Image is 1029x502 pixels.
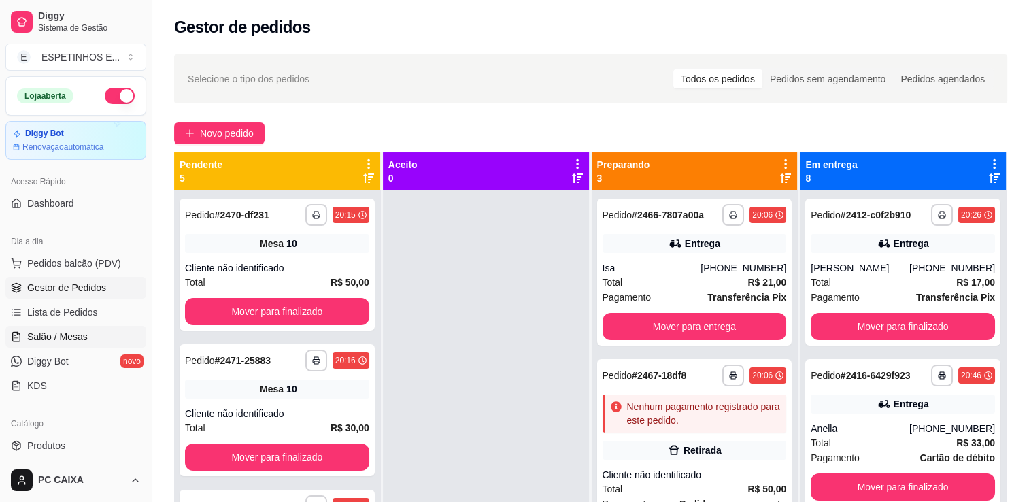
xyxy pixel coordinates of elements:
span: Mesa [260,237,284,250]
div: ESPETINHOS E ... [41,50,120,64]
button: PC CAIXA [5,464,146,497]
div: 20:06 [752,370,773,381]
span: Pagamento [811,450,860,465]
div: [PHONE_NUMBER] [909,261,995,275]
div: Anella [811,422,909,435]
span: Sistema de Gestão [38,22,141,33]
strong: # 2467-18df8 [632,370,686,381]
a: Lista de Pedidos [5,301,146,323]
a: DiggySistema de Gestão [5,5,146,38]
span: plus [185,129,195,138]
article: Diggy Bot [25,129,64,139]
div: 10 [286,382,297,396]
button: Alterar Status [105,88,135,104]
div: 20:46 [961,370,981,381]
span: Total [603,275,623,290]
strong: # 2466-7807a00a [632,210,704,220]
a: Gestor de Pedidos [5,277,146,299]
span: Dashboard [27,197,74,210]
div: Acesso Rápido [5,171,146,193]
div: 20:15 [335,210,356,220]
a: Diggy BotRenovaçãoautomática [5,121,146,160]
div: Dia a dia [5,231,146,252]
button: Mover para finalizado [811,473,995,501]
div: Pedidos sem agendamento [762,69,893,88]
span: Total [185,420,205,435]
a: Dashboard [5,193,146,214]
strong: Transferência Pix [916,292,995,303]
div: Entrega [685,237,720,250]
div: 10 [286,237,297,250]
div: Cliente não identificado [185,261,369,275]
span: Pedido [603,370,632,381]
div: 20:06 [752,210,773,220]
span: Pagamento [603,290,652,305]
div: Entrega [894,397,929,411]
span: Mesa [260,382,284,396]
p: 3 [597,171,650,185]
button: Mover para finalizado [185,298,369,325]
span: Pedidos balcão (PDV) [27,256,121,270]
span: Pedido [811,370,841,381]
div: [PHONE_NUMBER] [701,261,786,275]
button: Mover para entrega [603,313,787,340]
span: Pedido [185,210,215,220]
span: PC CAIXA [38,474,124,486]
span: Pedido [603,210,632,220]
a: KDS [5,375,146,397]
div: [PHONE_NUMBER] [909,422,995,435]
span: Total [603,482,623,497]
strong: R$ 33,00 [956,437,995,448]
strong: # 2416-6429f923 [841,370,911,381]
p: 8 [805,171,857,185]
span: Selecione o tipo dos pedidos [188,71,309,86]
article: Renovação automática [22,141,103,152]
button: Mover para finalizado [185,444,369,471]
button: Mover para finalizado [811,313,995,340]
div: Cliente não identificado [185,407,369,420]
p: Preparando [597,158,650,171]
span: Salão / Mesas [27,330,88,344]
span: Diggy Bot [27,354,69,368]
div: [PERSON_NAME] [811,261,909,275]
span: Total [811,435,831,450]
span: Novo pedido [200,126,254,141]
strong: # 2471-25883 [215,355,271,366]
strong: Transferência Pix [707,292,786,303]
button: Novo pedido [174,122,265,144]
strong: R$ 50,00 [747,484,786,495]
strong: # 2412-c0f2b910 [841,210,911,220]
a: Salão / Mesas [5,326,146,348]
div: Isa [603,261,701,275]
strong: R$ 17,00 [956,277,995,288]
div: Loja aberta [17,88,73,103]
div: Retirada [684,444,722,457]
strong: R$ 30,00 [331,422,369,433]
p: 0 [388,171,418,185]
span: KDS [27,379,47,392]
span: Pedido [185,355,215,366]
div: Entrega [894,237,929,250]
p: Aceito [388,158,418,171]
h2: Gestor de pedidos [174,16,311,38]
span: Pagamento [811,290,860,305]
strong: Cartão de débito [920,452,995,463]
span: Gestor de Pedidos [27,281,106,295]
div: Pedidos agendados [893,69,992,88]
span: Total [185,275,205,290]
div: Catálogo [5,413,146,435]
button: Select a team [5,44,146,71]
div: Cliente não identificado [603,468,787,482]
div: 20:26 [961,210,981,220]
span: Produtos [27,439,65,452]
div: Nenhum pagamento registrado para este pedido. [627,400,781,427]
span: Lista de Pedidos [27,305,98,319]
div: Todos os pedidos [673,69,762,88]
span: Diggy [38,10,141,22]
button: Pedidos balcão (PDV) [5,252,146,274]
div: 20:16 [335,355,356,366]
a: Diggy Botnovo [5,350,146,372]
span: Pedido [811,210,841,220]
strong: R$ 50,00 [331,277,369,288]
span: Total [811,275,831,290]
